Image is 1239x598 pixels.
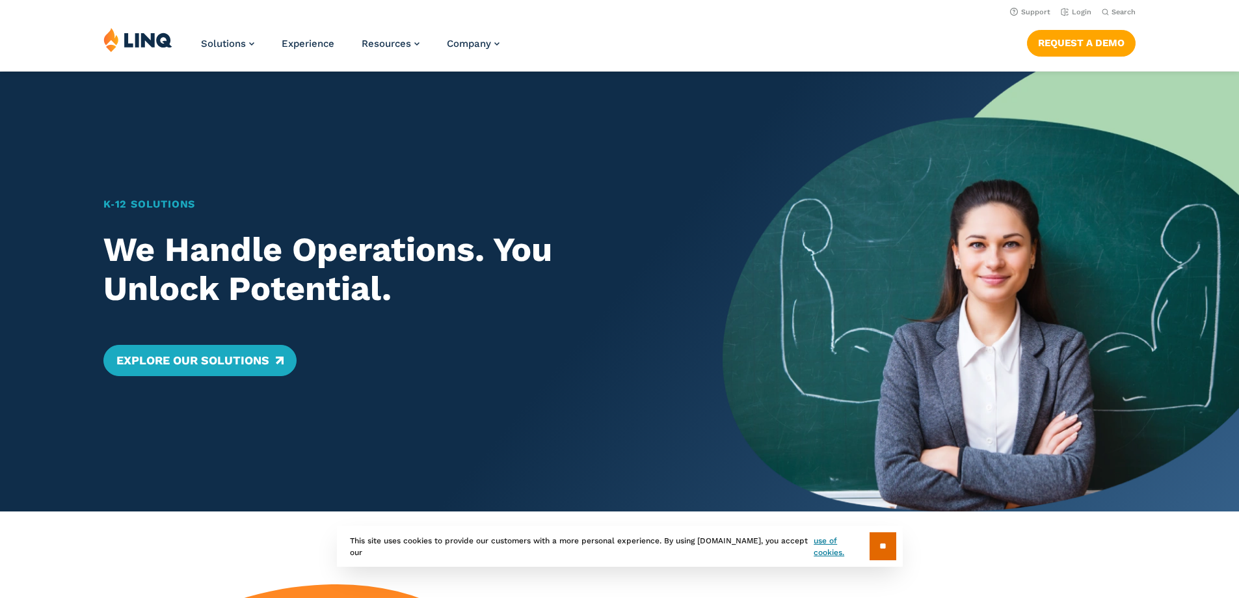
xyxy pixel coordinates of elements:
[1010,8,1050,16] a: Support
[1061,8,1091,16] a: Login
[1102,7,1136,17] button: Open Search Bar
[103,230,673,308] h2: We Handle Operations. You Unlock Potential.
[201,38,254,49] a: Solutions
[447,38,491,49] span: Company
[1027,27,1136,56] nav: Button Navigation
[201,38,246,49] span: Solutions
[362,38,420,49] a: Resources
[282,38,334,49] a: Experience
[723,72,1239,511] img: Home Banner
[1027,30,1136,56] a: Request a Demo
[103,27,172,52] img: LINQ | K‑12 Software
[362,38,411,49] span: Resources
[201,27,500,70] nav: Primary Navigation
[1112,8,1136,16] span: Search
[814,535,869,558] a: use of cookies.
[337,526,903,567] div: This site uses cookies to provide our customers with a more personal experience. By using [DOMAIN...
[447,38,500,49] a: Company
[103,345,297,376] a: Explore Our Solutions
[103,197,673,212] h1: K‑12 Solutions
